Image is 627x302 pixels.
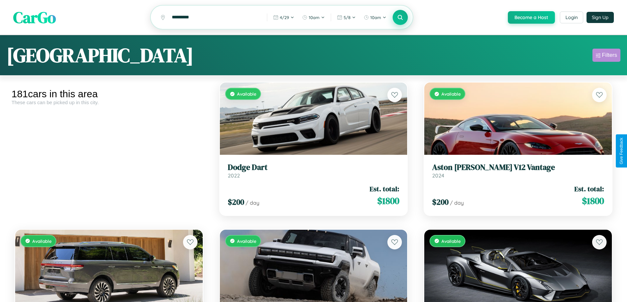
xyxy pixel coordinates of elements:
[602,52,617,58] div: Filters
[228,197,244,207] span: $ 200
[441,91,461,97] span: Available
[560,12,583,23] button: Login
[309,15,320,20] span: 10am
[508,11,555,24] button: Become a Host
[377,194,399,207] span: $ 1800
[334,12,359,23] button: 5/8
[432,172,444,179] span: 2024
[344,15,351,20] span: 5 / 8
[280,15,289,20] span: 4 / 29
[619,138,624,164] div: Give Feedback
[228,163,400,179] a: Dodge Dart2022
[432,197,449,207] span: $ 200
[270,12,298,23] button: 4/29
[441,238,461,244] span: Available
[370,15,381,20] span: 10am
[237,238,256,244] span: Available
[370,184,399,194] span: Est. total:
[237,91,256,97] span: Available
[13,7,56,28] span: CarGo
[12,100,206,105] div: These cars can be picked up in this city.
[12,88,206,100] div: 181 cars in this area
[360,12,390,23] button: 10am
[574,184,604,194] span: Est. total:
[432,163,604,179] a: Aston [PERSON_NAME] V12 Vantage2024
[432,163,604,172] h3: Aston [PERSON_NAME] V12 Vantage
[228,163,400,172] h3: Dodge Dart
[587,12,614,23] button: Sign Up
[450,199,464,206] span: / day
[7,42,194,69] h1: [GEOGRAPHIC_DATA]
[582,194,604,207] span: $ 1800
[299,12,328,23] button: 10am
[592,49,620,62] button: Filters
[246,199,259,206] span: / day
[32,238,52,244] span: Available
[228,172,240,179] span: 2022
